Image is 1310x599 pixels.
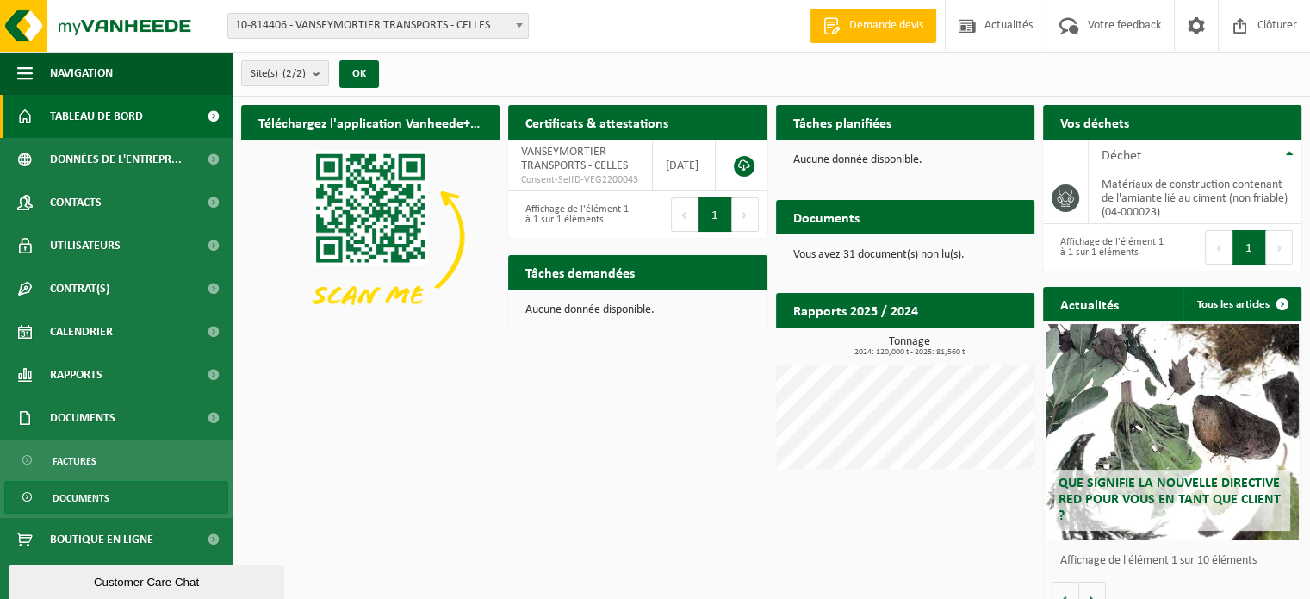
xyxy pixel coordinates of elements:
span: Boutique en ligne [50,518,153,561]
span: Documents [50,396,115,440]
iframe: chat widget [9,561,288,599]
span: Rapports [50,353,102,396]
span: Utilisateurs [50,224,121,267]
span: 10-814406 - VANSEYMORTIER TRANSPORTS - CELLES [227,13,529,39]
p: Aucune donnée disponible. [525,304,749,316]
h2: Actualités [1043,287,1136,321]
span: Que signifie la nouvelle directive RED pour vous en tant que client ? [1059,477,1281,523]
span: Consent-SelfD-VEG2200043 [521,173,639,187]
span: Factures [53,445,96,477]
td: matériaux de construction contenant de l'amiante lié au ciment (non friable) (04-000023) [1089,172,1301,224]
p: Affichage de l'élément 1 sur 10 éléments [1060,555,1293,567]
a: Demande devis [810,9,936,43]
button: OK [339,60,379,88]
a: Consulter les rapports [885,327,1033,361]
h2: Rapports 2025 / 2024 [776,293,935,327]
h2: Tâches planifiées [776,105,909,139]
span: Contacts [50,181,102,224]
h3: Tonnage [785,336,1034,357]
span: Calendrier [50,310,113,353]
span: Contrat(s) [50,267,109,310]
h2: Téléchargez l'application Vanheede+ maintenant! [241,105,500,139]
h2: Certificats & attestations [508,105,686,139]
a: Documents [4,481,228,514]
button: Previous [1205,230,1232,265]
button: Next [1266,230,1293,265]
td: [DATE] [653,140,716,191]
h2: Tâches demandées [508,255,652,289]
a: Tous les articles [1183,287,1300,321]
count: (2/2) [282,68,306,79]
div: Affichage de l'élément 1 à 1 sur 1 éléments [517,196,629,234]
span: Déchet [1102,149,1141,163]
p: Vous avez 31 document(s) non lu(s). [793,249,1017,261]
span: Site(s) [251,61,306,87]
img: Download de VHEPlus App [241,140,500,334]
span: Demande devis [845,17,928,34]
span: Documents [53,482,109,515]
span: Navigation [50,52,113,95]
button: Next [732,197,759,232]
span: 2024: 120,000 t - 2025: 81,560 t [785,348,1034,357]
h2: Vos déchets [1043,105,1146,139]
span: Tableau de bord [50,95,143,138]
button: Site(s)(2/2) [241,60,329,86]
a: Que signifie la nouvelle directive RED pour vous en tant que client ? [1046,324,1299,540]
button: 1 [698,197,732,232]
div: Affichage de l'élément 1 à 1 sur 1 éléments [1052,228,1164,266]
span: 10-814406 - VANSEYMORTIER TRANSPORTS - CELLES [228,14,528,38]
p: Aucune donnée disponible. [793,154,1017,166]
span: VANSEYMORTIER TRANSPORTS - CELLES [521,146,628,172]
a: Factures [4,444,228,477]
button: Previous [671,197,698,232]
button: 1 [1232,230,1266,265]
span: Données de l'entrepr... [50,138,182,181]
h2: Documents [776,200,877,234]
